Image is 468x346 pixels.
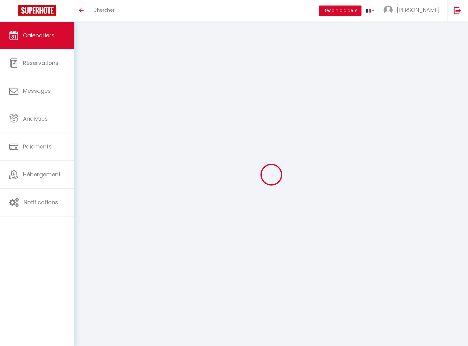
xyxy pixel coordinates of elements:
img: Super Booking [18,5,56,16]
img: logout [454,7,461,14]
span: Réservations [23,59,58,67]
span: Paiements [23,143,52,150]
img: ... [384,6,393,15]
span: [PERSON_NAME] [397,6,440,14]
span: Analytics [23,115,48,122]
span: Hébergement [23,171,61,178]
span: Chercher [93,7,114,13]
span: Calendriers [23,32,54,39]
span: Messages [23,87,51,95]
button: Besoin d'aide ? [319,6,361,16]
span: Notifications [24,198,58,206]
